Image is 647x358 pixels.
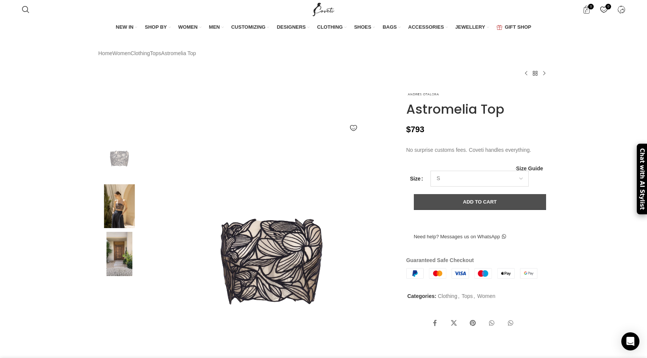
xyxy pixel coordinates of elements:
span: CLOTHING [317,24,343,31]
a: Next product [540,69,549,78]
a: WhatsApp social link [484,316,499,331]
span: SHOES [354,24,371,31]
span: JEWELLERY [455,24,485,31]
a: X social link [446,316,461,331]
a: Clothing [130,49,150,57]
a: Previous product [522,69,531,78]
a: Home [98,49,112,57]
div: Main navigation [18,20,629,35]
span: , [474,292,475,300]
a: Tops [461,293,473,299]
span: ACCESSORIES [408,24,444,31]
div: Open Intercom Messenger [621,332,639,350]
nav: Breadcrumb [98,49,196,57]
a: Pinterest social link [465,316,480,331]
span: $ [406,125,411,134]
a: Women [112,49,130,57]
a: Need help? Messages us on WhatsApp [406,229,514,245]
img: Andres Otalora luxury designer Top with bold silhouette in linen [96,136,142,181]
a: CLOTHING [317,20,347,35]
span: 0 [588,4,594,9]
p: No surprise customs fees. Coveti handles everything. [406,146,549,154]
img: guaranteed-safe-checkout-bordered.j [406,268,537,279]
img: Andres Otalora [406,92,440,96]
a: DESIGNERS [277,20,310,35]
a: BAGS [382,20,401,35]
a: Site logo [311,6,336,12]
a: SHOES [354,20,375,35]
bdi: 793 [406,125,424,134]
strong: Guaranteed Safe Checkout [406,257,474,263]
a: NEW IN [116,20,137,35]
a: 0 [596,2,611,17]
a: ACCESSORIES [408,20,448,35]
span: MEN [209,24,220,31]
span: SHOP BY [145,24,167,31]
span: , [458,292,460,300]
a: Search [18,2,33,17]
img: GiftBag [497,25,502,30]
a: WhatsApp social link [503,316,518,331]
a: JEWELLERY [455,20,489,35]
img: Andres Otalora luxury designer Top with bold silhouette in linen [96,184,142,228]
h1: Astromelia Top [406,102,549,117]
span: 0 [605,4,611,9]
span: WOMEN [178,24,198,31]
a: Clothing [438,293,457,299]
a: Women [477,293,495,299]
a: CUSTOMIZING [231,20,269,35]
button: Add to cart [414,194,546,210]
span: Categories: [407,293,436,299]
span: NEW IN [116,24,133,31]
span: CUSTOMIZING [231,24,266,31]
img: Andres Otalora luxury designer Top with bold silhouette in linen [96,232,142,276]
span: BAGS [382,24,397,31]
label: Size [410,174,423,183]
a: SHOP BY [145,20,170,35]
a: MEN [209,20,224,35]
span: GIFT SHOP [505,24,531,31]
span: Astromelia Top [161,49,196,57]
a: Facebook social link [427,316,443,331]
a: GIFT SHOP [497,20,531,35]
a: Tops [150,49,161,57]
span: DESIGNERS [277,24,306,31]
a: 0 [579,2,594,17]
div: My Wishlist [596,2,611,17]
a: WOMEN [178,20,201,35]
